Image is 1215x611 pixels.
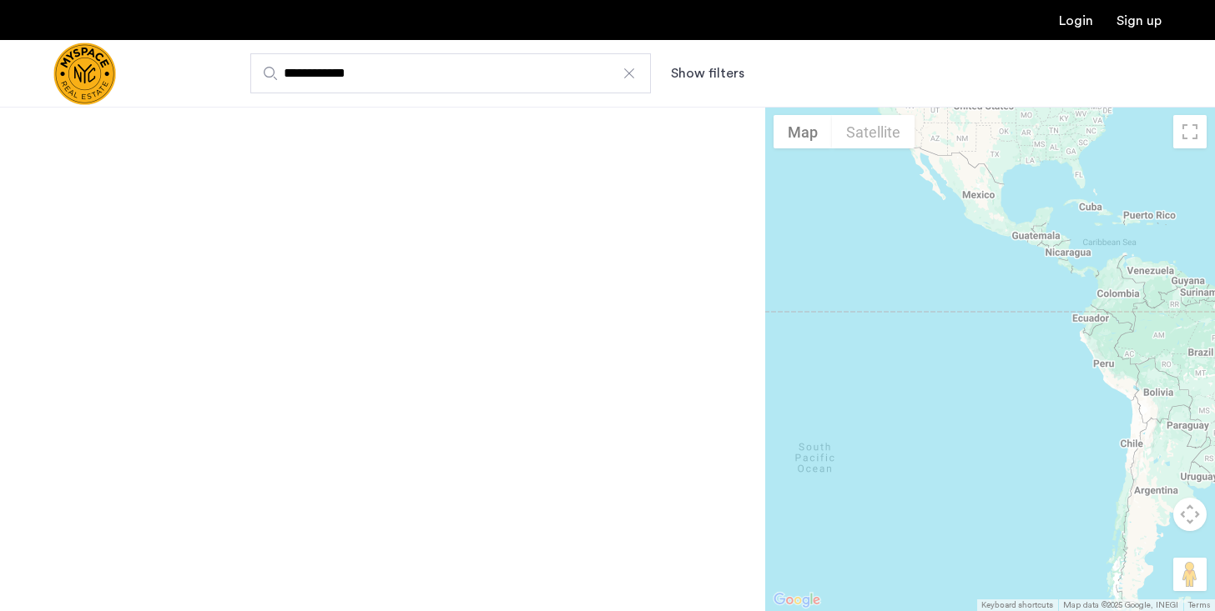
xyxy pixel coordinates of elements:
[1173,558,1207,591] button: Drag Pegman onto the map to open Street View
[250,53,651,93] input: Apartment Search
[53,43,116,105] a: Cazamio Logo
[832,115,915,148] button: Show satellite imagery
[1117,14,1162,28] a: Registration
[774,115,832,148] button: Show street map
[1059,14,1093,28] a: Login
[981,599,1053,611] button: Keyboard shortcuts
[671,63,744,83] button: Show or hide filters
[1188,599,1210,611] a: Terms (opens in new tab)
[1063,601,1178,609] span: Map data ©2025 Google, INEGI
[53,43,116,105] img: logo
[769,589,824,611] a: Open this area in Google Maps (opens a new window)
[769,589,824,611] img: Google
[1173,498,1207,531] button: Map camera controls
[1173,115,1207,148] button: Toggle fullscreen view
